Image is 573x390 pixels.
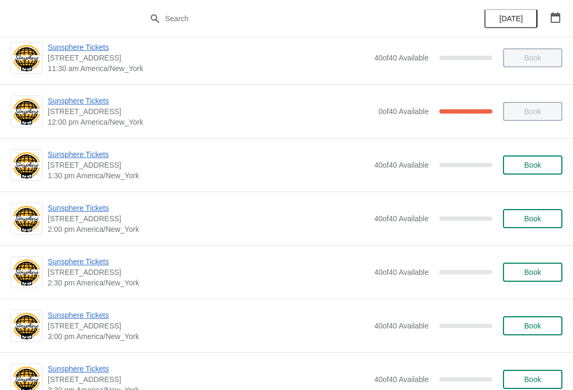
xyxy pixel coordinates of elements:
[484,9,537,28] button: [DATE]
[374,161,429,169] span: 40 of 40 Available
[48,42,369,53] span: Sunsphere Tickets
[48,224,369,235] span: 2:00 pm America/New_York
[48,278,369,288] span: 2:30 pm America/New_York
[503,155,562,175] button: Book
[48,63,369,74] span: 11:30 am America/New_York
[374,375,429,384] span: 40 of 40 Available
[48,149,369,160] span: Sunsphere Tickets
[524,375,541,384] span: Book
[48,117,373,127] span: 12:00 pm America/New_York
[11,311,42,341] img: Sunsphere Tickets | 810 Clinch Avenue, Knoxville, TN, USA | 3:00 pm America/New_York
[48,374,369,385] span: [STREET_ADDRESS]
[164,9,430,28] input: Search
[503,209,562,228] button: Book
[503,316,562,335] button: Book
[374,54,429,62] span: 40 of 40 Available
[524,268,541,276] span: Book
[48,96,373,106] span: Sunsphere Tickets
[48,160,369,170] span: [STREET_ADDRESS]
[48,320,369,331] span: [STREET_ADDRESS]
[11,151,42,180] img: Sunsphere Tickets | 810 Clinch Avenue, Knoxville, TN, USA | 1:30 pm America/New_York
[48,203,369,213] span: Sunsphere Tickets
[48,213,369,224] span: [STREET_ADDRESS]
[374,268,429,276] span: 40 of 40 Available
[48,256,369,267] span: Sunsphere Tickets
[48,331,369,342] span: 3:00 pm America/New_York
[48,106,373,117] span: [STREET_ADDRESS]
[48,363,369,374] span: Sunsphere Tickets
[11,97,42,126] img: Sunsphere Tickets | 810 Clinch Avenue, Knoxville, TN, USA | 12:00 pm America/New_York
[11,258,42,287] img: Sunsphere Tickets | 810 Clinch Avenue, Knoxville, TN, USA | 2:30 pm America/New_York
[11,44,42,73] img: Sunsphere Tickets | 810 Clinch Avenue, Knoxville, TN, USA | 11:30 am America/New_York
[503,263,562,282] button: Book
[499,14,523,23] span: [DATE]
[524,214,541,223] span: Book
[48,170,369,181] span: 1:30 pm America/New_York
[48,310,369,320] span: Sunsphere Tickets
[524,322,541,330] span: Book
[374,214,429,223] span: 40 of 40 Available
[48,53,369,63] span: [STREET_ADDRESS]
[48,267,369,278] span: [STREET_ADDRESS]
[503,370,562,389] button: Book
[524,161,541,169] span: Book
[11,204,42,233] img: Sunsphere Tickets | 810 Clinch Avenue, Knoxville, TN, USA | 2:00 pm America/New_York
[378,107,429,116] span: 0 of 40 Available
[374,322,429,330] span: 40 of 40 Available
